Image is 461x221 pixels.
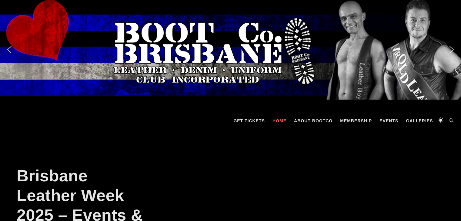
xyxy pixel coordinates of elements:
a: Home [269,112,289,130]
a: Membership [337,112,375,130]
a: Events [376,112,401,130]
img: previous arrow [5,45,14,54]
img: next arrow [447,45,456,54]
a: Galleries [403,112,436,130]
a: GET TICKETS [230,112,268,130]
a: About BootCo [291,112,336,130]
